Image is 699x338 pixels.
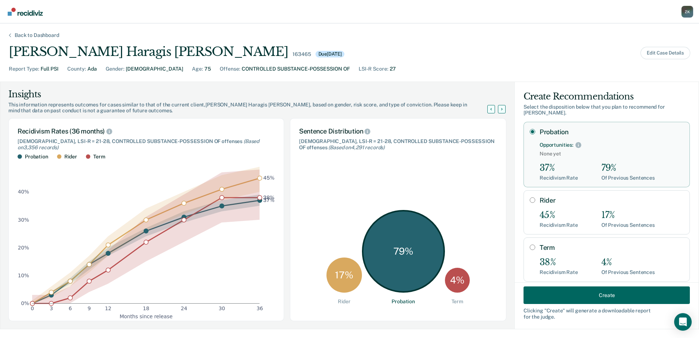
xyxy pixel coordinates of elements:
div: Clicking " Create " will generate a downloadable report for the judge. [524,308,690,320]
div: Sentence Distribution [299,127,497,135]
div: Create Recommendations [524,91,690,102]
div: Report Type : [9,65,39,73]
div: Back to Dashboard [6,32,68,38]
div: Probation [25,154,48,160]
text: 9 [88,306,91,312]
div: Of Previous Sentences [601,175,655,181]
button: Profile dropdown button [681,6,693,18]
div: Recidivism Rate [540,175,578,181]
span: (Based on 3,356 records ) [18,138,259,150]
g: x-axis tick label [31,306,263,312]
div: Probation [392,298,415,305]
div: Of Previous Sentences [601,269,655,275]
div: Ada [87,65,97,73]
g: area [32,167,260,303]
div: 79 % [362,210,445,293]
text: Months since release [120,313,173,319]
text: 37% [263,198,275,203]
div: Recidivism Rate [540,269,578,275]
span: None yet [540,151,684,157]
text: 6 [69,306,72,312]
label: Probation [540,128,684,136]
text: 30% [18,217,29,223]
div: LSI-R Score : [359,65,388,73]
div: [PERSON_NAME] Haragis [PERSON_NAME] [9,44,288,59]
div: Open Intercom Messenger [674,313,692,331]
text: 12 [105,306,112,312]
div: 163465 [292,51,311,57]
span: (Based on 4,291 records ) [328,144,385,150]
div: Full PSI [41,65,58,73]
g: x-axis label [120,313,173,319]
div: Recidivism Rate [540,222,578,228]
div: Term [93,154,105,160]
div: Due [DATE] [316,51,345,57]
text: 45% [263,175,275,181]
div: CONTROLLED SUBSTANCE-POSSESSION OF [242,65,350,73]
div: [DEMOGRAPHIC_DATA], LSI-R = 21-28, CONTROLLED SUBSTANCE-POSSESSION OF offenses [299,138,497,151]
div: Gender : [106,65,124,73]
div: County : [67,65,86,73]
div: 37% [540,163,578,173]
div: 17% [601,210,655,221]
g: text [263,175,275,203]
text: 30 [219,306,225,312]
text: 18 [143,306,150,312]
text: 10% [18,273,29,278]
div: 27 [390,65,396,73]
div: Of Previous Sentences [601,222,655,228]
text: 3 [50,306,53,312]
div: Select the disposition below that you plan to recommend for [PERSON_NAME] . [524,104,690,116]
div: 17 % [326,258,362,293]
div: Rider [338,298,351,305]
div: Rider [64,154,77,160]
div: [DEMOGRAPHIC_DATA] [126,65,183,73]
div: [DEMOGRAPHIC_DATA], LSI-R = 21-28, CONTROLLED SUBSTANCE-POSSESSION OF offenses [18,138,275,151]
text: 0% [21,300,29,306]
div: 4 % [445,268,470,293]
button: Edit Case Details [641,47,690,59]
div: Recidivism Rates (36 months) [18,127,275,135]
label: Term [540,244,684,252]
text: 38% [263,195,275,200]
div: Term [451,298,463,305]
div: 38% [540,257,578,268]
div: Opportunities: [540,142,573,148]
div: Z K [681,6,693,18]
label: Rider [540,196,684,204]
g: y-axis tick label [18,189,29,306]
text: 40% [18,189,29,195]
div: 45% [540,210,578,221]
div: 75 [204,65,211,73]
div: Age : [192,65,203,73]
div: Offense : [220,65,240,73]
div: Insights [8,89,496,100]
div: This information represents outcomes for cases similar to that of the current client, [PERSON_NAM... [8,102,496,114]
button: Create [524,286,690,304]
text: 20% [18,245,29,251]
div: 4% [601,257,655,268]
div: 79% [601,163,655,173]
img: Recidiviz [8,8,43,16]
text: 0 [31,306,34,312]
text: 36 [257,306,263,312]
text: 24 [181,306,187,312]
g: dot [30,176,262,306]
